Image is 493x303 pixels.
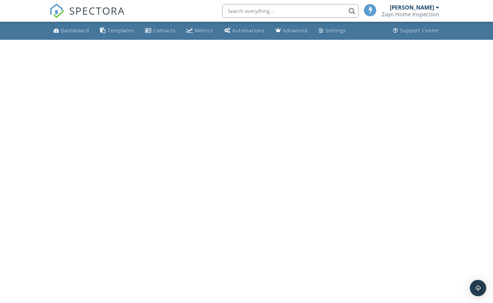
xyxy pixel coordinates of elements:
input: Search everything... [222,4,359,18]
a: Automations (Basic) [222,24,267,37]
a: SPECTORA [49,9,125,23]
a: Support Center [390,24,442,37]
img: The Best Home Inspection Software - Spectora [49,3,64,18]
div: Templates [108,27,134,34]
div: Metrics [195,27,213,34]
span: SPECTORA [69,3,125,18]
div: Settings [325,27,346,34]
div: Automations [232,27,265,34]
div: Dashboard [61,27,89,34]
div: Contacts [153,27,176,34]
a: Dashboard [51,24,92,37]
div: Zayn Home Inspection [382,11,439,18]
a: Contacts [142,24,178,37]
div: Open Intercom Messenger [470,280,486,296]
div: [PERSON_NAME] [390,4,434,11]
a: Settings [316,24,349,37]
a: Metrics [184,24,216,37]
div: Advanced [283,27,308,34]
div: Support Center [400,27,440,34]
a: Advanced [273,24,311,37]
a: Templates [97,24,137,37]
